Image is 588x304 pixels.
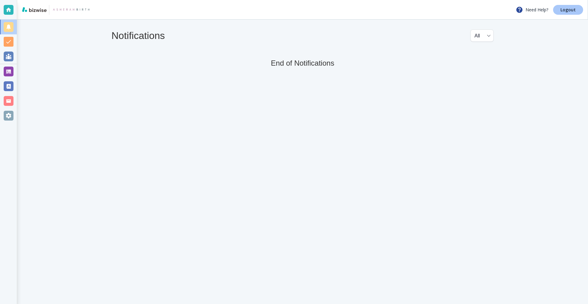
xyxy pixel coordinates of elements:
div: All [474,30,490,41]
p: Logout [560,8,576,12]
p: Need Help? [516,6,548,13]
a: Logout [553,5,583,15]
h5: End of Notifications [271,59,334,68]
img: Asherah Birth [52,5,90,15]
h4: Notifications [111,30,165,41]
img: bizwise [22,7,47,12]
